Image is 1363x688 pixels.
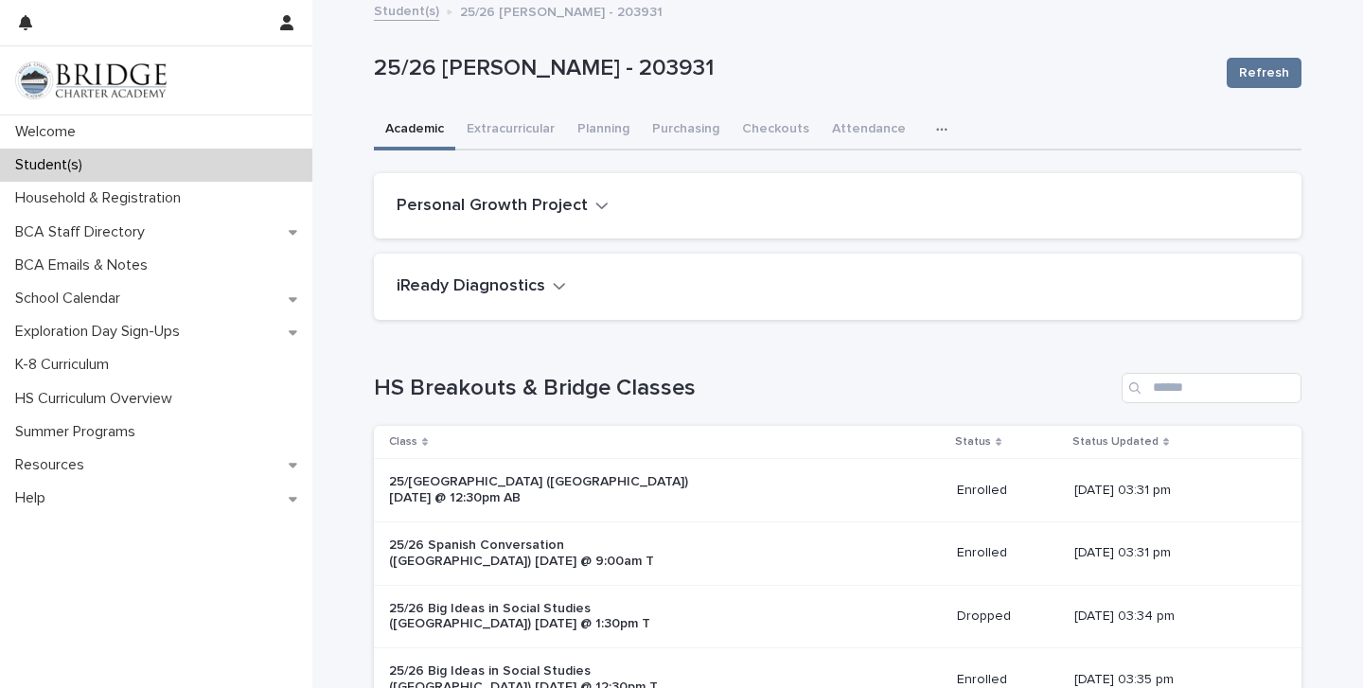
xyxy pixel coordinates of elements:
[15,62,167,99] img: V1C1m3IdTEidaUdm9Hs0
[8,456,99,474] p: Resources
[397,276,566,297] button: iReady Diagnostics
[389,601,704,633] p: 25/26 Big Ideas in Social Studies ([GEOGRAPHIC_DATA]) [DATE] @ 1:30pm T
[8,256,163,274] p: BCA Emails & Notes
[374,55,1212,82] p: 25/26 [PERSON_NAME] - 203931
[8,189,196,207] p: Household & Registration
[1074,672,1271,688] p: [DATE] 03:35 pm
[8,356,124,374] p: K-8 Curriculum
[8,423,150,441] p: Summer Programs
[1227,58,1301,88] button: Refresh
[566,111,641,150] button: Planning
[397,196,609,217] button: Personal Growth Project
[957,545,1059,561] p: Enrolled
[1074,545,1271,561] p: [DATE] 03:31 pm
[8,156,97,174] p: Student(s)
[8,390,187,408] p: HS Curriculum Overview
[389,432,417,452] p: Class
[374,375,1114,402] h1: HS Breakouts & Bridge Classes
[8,123,91,141] p: Welcome
[374,521,1301,585] tr: 25/26 Spanish Conversation ([GEOGRAPHIC_DATA]) [DATE] @ 9:00am TEnrolled[DATE] 03:31 pm
[389,474,704,506] p: 25/[GEOGRAPHIC_DATA] ([GEOGRAPHIC_DATA]) [DATE] @ 12:30pm AB
[389,538,704,570] p: 25/26 Spanish Conversation ([GEOGRAPHIC_DATA]) [DATE] @ 9:00am T
[955,432,991,452] p: Status
[374,585,1301,648] tr: 25/26 Big Ideas in Social Studies ([GEOGRAPHIC_DATA]) [DATE] @ 1:30pm TDropped[DATE] 03:34 pm
[1122,373,1301,403] input: Search
[8,489,61,507] p: Help
[1239,63,1289,82] span: Refresh
[1072,432,1159,452] p: Status Updated
[455,111,566,150] button: Extracurricular
[397,276,545,297] h2: iReady Diagnostics
[731,111,821,150] button: Checkouts
[397,196,588,217] h2: Personal Growth Project
[821,111,917,150] button: Attendance
[957,483,1059,499] p: Enrolled
[957,672,1059,688] p: Enrolled
[8,323,195,341] p: Exploration Day Sign-Ups
[8,223,160,241] p: BCA Staff Directory
[374,459,1301,522] tr: 25/[GEOGRAPHIC_DATA] ([GEOGRAPHIC_DATA]) [DATE] @ 12:30pm ABEnrolled[DATE] 03:31 pm
[1074,483,1271,499] p: [DATE] 03:31 pm
[374,111,455,150] button: Academic
[8,290,135,308] p: School Calendar
[1074,609,1271,625] p: [DATE] 03:34 pm
[641,111,731,150] button: Purchasing
[957,609,1059,625] p: Dropped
